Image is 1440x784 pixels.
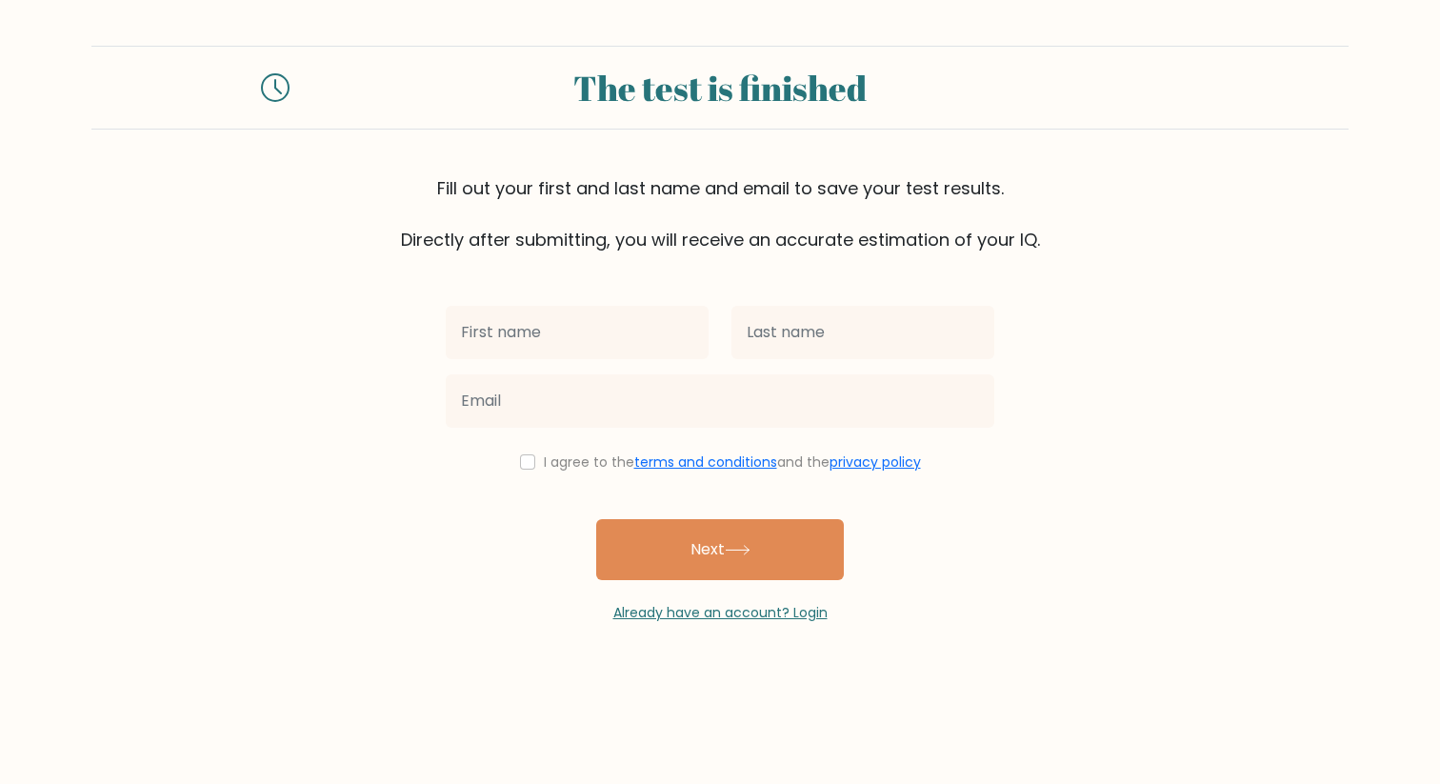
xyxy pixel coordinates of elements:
[544,452,921,472] label: I agree to the and the
[596,519,844,580] button: Next
[446,306,709,359] input: First name
[613,603,828,622] a: Already have an account? Login
[446,374,994,428] input: Email
[312,62,1128,113] div: The test is finished
[634,452,777,472] a: terms and conditions
[830,452,921,472] a: privacy policy
[731,306,994,359] input: Last name
[91,175,1349,252] div: Fill out your first and last name and email to save your test results. Directly after submitting,...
